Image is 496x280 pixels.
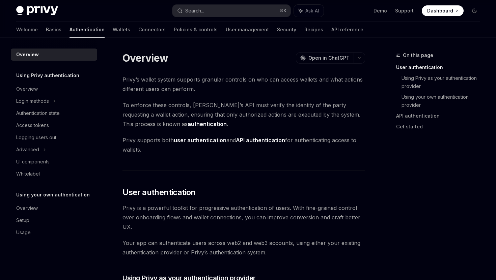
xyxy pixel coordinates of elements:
[188,121,227,127] strong: authentication
[11,202,97,214] a: Overview
[113,22,130,38] a: Wallets
[16,6,58,15] img: dark logo
[122,52,168,64] h1: Overview
[46,22,61,38] a: Basics
[469,5,480,16] button: Toggle dark mode
[16,51,39,59] div: Overview
[296,52,354,64] button: Open in ChatGPT
[16,216,29,224] div: Setup
[11,168,97,180] a: Whitelabel
[11,131,97,144] a: Logging users out
[308,55,350,61] span: Open in ChatGPT
[304,22,323,38] a: Recipes
[427,7,453,14] span: Dashboard
[422,5,464,16] a: Dashboard
[305,7,319,14] span: Ask AI
[16,133,56,142] div: Logging users out
[395,7,414,14] a: Support
[16,204,38,212] div: Overview
[122,203,365,231] span: Privy is a powerful toolkit for progressive authentication of users. With fine-grained control ov...
[11,119,97,131] a: Access tokens
[11,49,97,61] a: Overview
[174,22,218,38] a: Policies & controls
[172,5,290,17] button: Search...⌘K
[122,187,196,198] span: User authentication
[374,7,387,14] a: Demo
[16,170,40,178] div: Whitelabel
[122,100,365,129] span: To enforce these controls, [PERSON_NAME]’s API must verify the identity of the party requesting a...
[16,191,90,199] h5: Using your own authentication
[236,137,285,144] strong: API authentication
[16,85,38,93] div: Overview
[226,22,269,38] a: User management
[11,214,97,226] a: Setup
[294,5,324,17] button: Ask AI
[138,22,166,38] a: Connectors
[331,22,363,38] a: API reference
[16,22,38,38] a: Welcome
[122,135,365,154] span: Privy supports both and for authenticating access to wallets.
[11,83,97,95] a: Overview
[16,121,49,129] div: Access tokens
[185,7,204,15] div: Search...
[122,75,365,94] span: Privy’s wallet system supports granular controls on who can access wallets and what actions diffe...
[16,158,50,166] div: UI components
[16,228,31,237] div: Usage
[16,109,60,117] div: Authentication state
[396,62,485,73] a: User authentication
[277,22,296,38] a: Security
[279,8,286,13] span: ⌘ K
[11,156,97,168] a: UI components
[16,71,79,80] h5: Using Privy authentication
[11,107,97,119] a: Authentication state
[396,121,485,132] a: Get started
[16,146,39,154] div: Advanced
[70,22,105,38] a: Authentication
[11,226,97,239] a: Usage
[16,97,49,105] div: Login methods
[402,92,485,111] a: Using your own authentication provider
[396,111,485,121] a: API authentication
[403,51,433,59] span: On this page
[122,238,365,257] span: Your app can authenticate users across web2 and web3 accounts, using either your existing authent...
[174,137,226,144] strong: user authentication
[402,73,485,92] a: Using Privy as your authentication provider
